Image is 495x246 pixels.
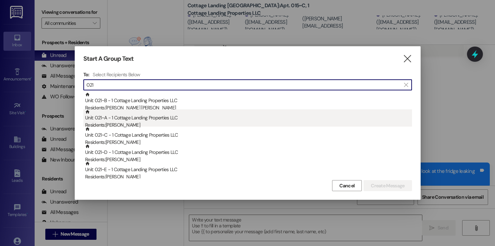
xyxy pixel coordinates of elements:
[85,139,412,146] div: Residents: [PERSON_NAME]
[86,80,401,90] input: Search for any contact or apartment
[404,82,408,88] i: 
[85,161,412,181] div: Unit: 021~E - 1 Cottage Landing Properties LLC
[85,121,412,129] div: Residents: [PERSON_NAME]
[364,180,412,191] button: Create Message
[83,55,134,63] h3: Start A Group Text
[83,92,412,109] div: Unit: 021~B - 1 Cottage Landing Properties LLCResidents:[PERSON_NAME] [PERSON_NAME]
[85,109,412,129] div: Unit: 021~A - 1 Cottage Landing Properties LLC
[83,71,90,78] h3: To:
[339,182,355,189] span: Cancel
[83,127,412,144] div: Unit: 021~C - 1 Cottage Landing Properties LLCResidents:[PERSON_NAME]
[83,144,412,161] div: Unit: 021~D - 1 Cottage Landing Properties LLCResidents:[PERSON_NAME]
[83,109,412,127] div: Unit: 021~A - 1 Cottage Landing Properties LLCResidents:[PERSON_NAME]
[85,127,412,146] div: Unit: 021~C - 1 Cottage Landing Properties LLC
[332,180,362,191] button: Cancel
[93,71,140,78] h4: Select Recipients Below
[403,55,412,62] i: 
[85,173,412,180] div: Residents: [PERSON_NAME]
[85,156,412,163] div: Residents: [PERSON_NAME]
[85,104,412,111] div: Residents: [PERSON_NAME] [PERSON_NAME]
[85,144,412,164] div: Unit: 021~D - 1 Cottage Landing Properties LLC
[85,92,412,112] div: Unit: 021~B - 1 Cottage Landing Properties LLC
[401,80,412,90] button: Clear text
[83,161,412,178] div: Unit: 021~E - 1 Cottage Landing Properties LLCResidents:[PERSON_NAME]
[371,182,404,189] span: Create Message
